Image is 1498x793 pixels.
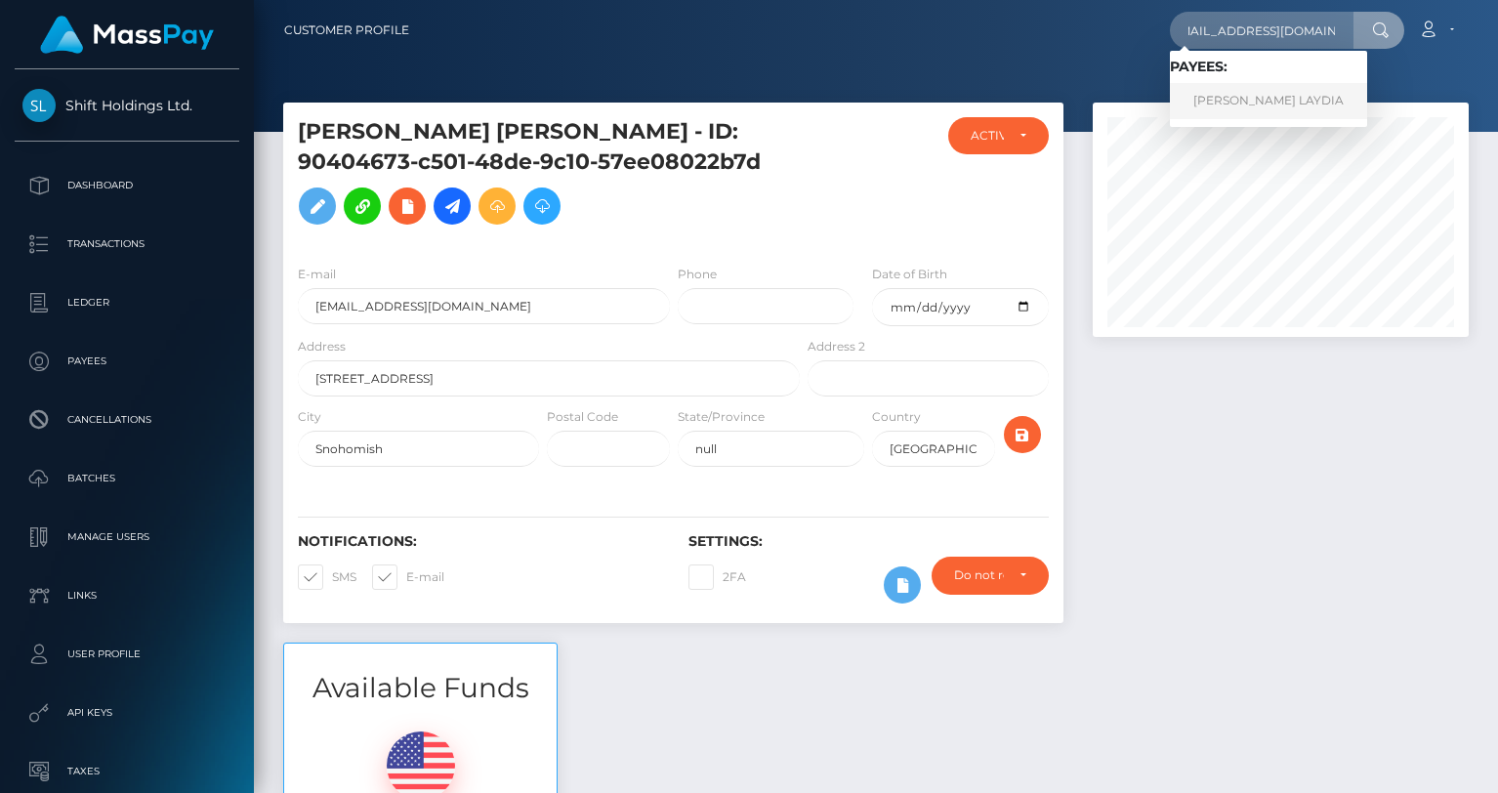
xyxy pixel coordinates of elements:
[15,278,239,327] a: Ledger
[678,266,717,283] label: Phone
[1170,83,1367,119] a: [PERSON_NAME] LAYDIA
[22,405,231,435] p: Cancellations
[284,669,557,707] h3: Available Funds
[298,117,789,234] h5: [PERSON_NAME] [PERSON_NAME] - ID: 90404673-c501-48de-9c10-57ee08022b7d
[808,338,865,355] label: Address 2
[434,188,471,225] a: Initiate Payout
[22,640,231,669] p: User Profile
[298,266,336,283] label: E-mail
[688,564,746,590] label: 2FA
[22,581,231,610] p: Links
[971,128,1004,144] div: ACTIVE
[22,89,56,122] img: Shift Holdings Ltd.
[15,571,239,620] a: Links
[22,464,231,493] p: Batches
[372,564,444,590] label: E-mail
[1170,12,1353,49] input: Search...
[15,396,239,444] a: Cancellations
[15,630,239,679] a: User Profile
[22,230,231,259] p: Transactions
[948,117,1049,154] button: ACTIVE
[298,564,356,590] label: SMS
[298,408,321,426] label: City
[22,522,231,552] p: Manage Users
[40,16,214,54] img: MassPay Logo
[872,408,921,426] label: Country
[15,220,239,269] a: Transactions
[284,10,409,51] a: Customer Profile
[15,161,239,210] a: Dashboard
[547,408,618,426] label: Postal Code
[15,454,239,503] a: Batches
[298,338,346,355] label: Address
[22,171,231,200] p: Dashboard
[22,698,231,728] p: API Keys
[298,533,659,550] h6: Notifications:
[932,557,1049,594] button: Do not require
[688,533,1050,550] h6: Settings:
[954,567,1004,583] div: Do not require
[1170,59,1367,75] h6: Payees:
[15,337,239,386] a: Payees
[15,97,239,114] span: Shift Holdings Ltd.
[15,513,239,562] a: Manage Users
[22,757,231,786] p: Taxes
[22,288,231,317] p: Ledger
[22,347,231,376] p: Payees
[872,266,947,283] label: Date of Birth
[678,408,765,426] label: State/Province
[15,689,239,737] a: API Keys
